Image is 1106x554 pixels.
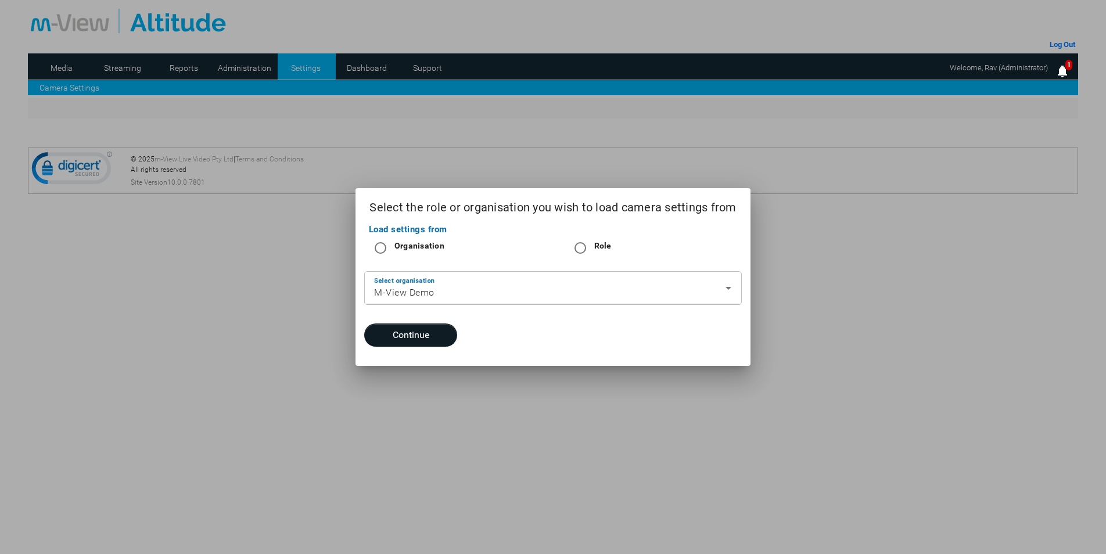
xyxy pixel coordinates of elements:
[374,287,435,298] span: M-View Demo
[369,236,612,260] mat-radio-group: Select an option
[592,240,612,251] label: Role
[369,224,447,235] mat-label: Load settings from
[1055,64,1069,78] img: bell25.png
[374,276,435,285] mat-label: Select organisation
[355,188,750,222] h2: Select the role or organisation you wish to load camera settings from
[1065,60,1072,71] span: 1
[364,323,457,347] button: Continue
[392,240,444,251] label: Organisation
